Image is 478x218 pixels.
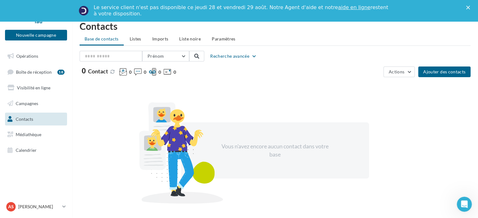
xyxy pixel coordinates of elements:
[4,65,68,79] a: Boîte de réception18
[16,116,33,121] span: Contacts
[221,142,329,158] div: Vous n'avez encore aucun contact dans votre base
[82,67,86,74] span: 0
[383,66,415,77] button: Actions
[4,113,68,126] a: Contacts
[338,4,370,10] a: aide en ligne
[130,36,141,41] span: Listes
[129,69,132,75] span: 0
[16,53,38,59] span: Opérations
[212,36,236,41] span: Paramètres
[16,101,38,106] span: Campagnes
[389,69,404,74] span: Actions
[144,69,146,75] span: 0
[80,21,470,31] h1: Contacts
[17,85,50,90] span: Visibilité en ligne
[4,144,68,157] a: Calendrier
[79,6,89,16] img: Profile image for Service-Client
[148,53,164,59] span: Prénom
[16,132,41,137] span: Médiathèque
[152,36,168,41] span: Imports
[179,36,201,41] span: Liste noire
[88,68,108,75] span: Contact
[5,201,67,213] a: AS [PERSON_NAME]
[57,70,65,75] div: 18
[4,128,68,141] a: Médiathèque
[16,69,52,74] span: Boîte de réception
[16,147,37,153] span: Calendrier
[5,30,67,40] button: Nouvelle campagne
[94,4,389,17] div: Le service client n'est pas disponible ce jeudi 28 et vendredi 29 août. Notre Agent d'aide et not...
[466,6,472,9] div: Fermer
[158,69,161,75] span: 0
[208,52,259,60] button: Recherche avancée
[418,66,470,77] button: Ajouter des contacts
[173,69,176,75] span: 0
[142,51,189,61] button: Prénom
[8,204,14,210] span: AS
[4,81,68,94] a: Visibilité en ligne
[4,97,68,110] a: Campagnes
[4,50,68,63] a: Opérations
[18,204,60,210] p: [PERSON_NAME]
[457,197,472,212] iframe: Intercom live chat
